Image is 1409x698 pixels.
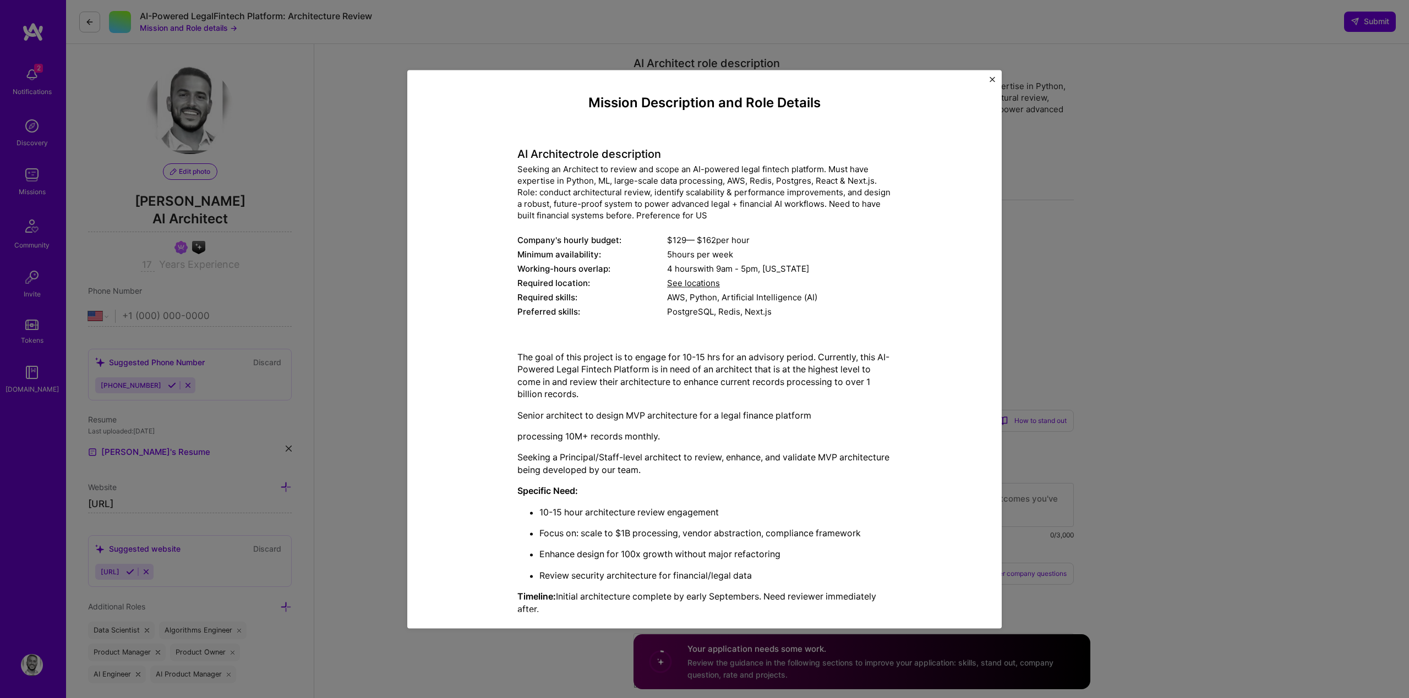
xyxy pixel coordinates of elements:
div: 5 hours per week [667,249,892,260]
h4: Mission Description and Role Details [517,95,892,111]
button: Close [990,76,995,88]
p: Initial architecture complete by early Septembers. Need reviewer immediately after. [517,591,892,615]
p: Seeking a Principal/Staff-level architect to review, enhance, and validate MVP architecture being... [517,452,892,476]
div: Company's hourly budget: [517,234,667,246]
p: Senior architect to design MVP architecture for a legal finance platform [517,409,892,421]
strong: Specific Need: [517,486,578,497]
span: 9am - 5pm , [714,263,762,274]
div: PostgreSQL, Redis, Next.js [667,306,892,317]
div: Preferred skills: [517,306,667,317]
p: 10-15 hour architecture review engagement [539,506,892,518]
p: Review security architecture for financial/legal data [539,569,892,581]
div: Required skills: [517,292,667,303]
div: Required location: [517,277,667,289]
div: 4 hours with [US_STATE] [667,263,892,274]
p: processing 10M+ records monthly. [517,430,892,442]
span: See locations [667,278,720,288]
div: Seeking an Architect to review and scope an AI-powered legal fintech platform. Must have expertis... [517,163,892,221]
h4: AI Architect role description [517,147,892,161]
p: Focus on: scale to $1B processing, vendor abstraction, compliance framework [539,527,892,539]
div: Working-hours overlap: [517,263,667,274]
div: AWS, Python, Artificial Intelligence (AI) [667,292,892,303]
div: Minimum availability: [517,249,667,260]
strong: Timeline: [517,591,556,602]
p: The goal of this project is to engage for 10-15 hrs for an advisory period. Currently, this AI-Po... [517,351,892,400]
div: $ 129 — $ 162 per hour [667,234,892,246]
p: Enhance design for 100x growth without major refactoring [539,548,892,560]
